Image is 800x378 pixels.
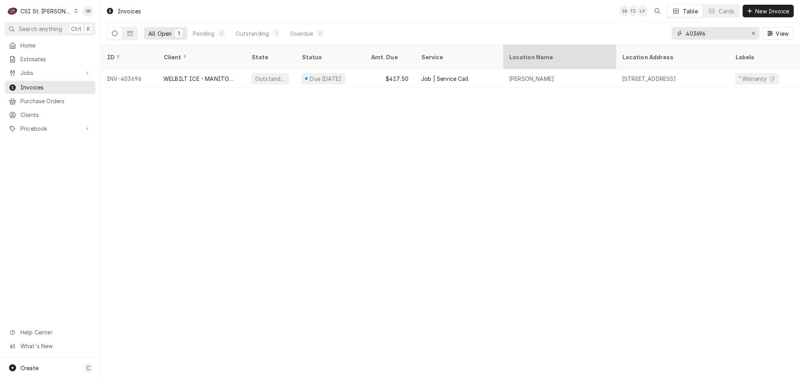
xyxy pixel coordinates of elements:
div: Lisa Vestal's Avatar [637,5,648,16]
div: 1 [274,29,278,38]
div: Client [163,53,237,61]
a: Purchase Orders [5,95,95,108]
a: Go to Jobs [5,66,95,79]
div: SB [82,5,93,16]
a: Go to What's New [5,340,95,352]
span: Search anything [19,25,62,33]
a: Go to Pricebook [5,122,95,135]
span: Clients [20,111,92,119]
div: $417.50 [364,69,415,88]
input: Keyword search [686,27,745,40]
div: [STREET_ADDRESS] [622,75,676,83]
span: View [774,29,790,38]
a: Clients [5,108,95,121]
span: Pricebook [20,124,80,133]
div: 1 [176,29,181,38]
span: Invoices [20,83,92,91]
div: CSI St. [PERSON_NAME] [20,7,71,15]
div: WELBILT ICE - MANITOWOC ICE [163,75,239,83]
span: Help Center [20,328,91,336]
div: All Open [148,29,172,38]
a: Estimates [5,53,95,66]
div: SB [619,5,630,16]
div: Outstanding [254,75,286,83]
span: C [86,364,90,372]
div: ID [107,53,149,61]
div: LV [637,5,648,16]
div: Pending [193,29,214,38]
div: Location Name [509,53,608,61]
button: Search anythingCtrlK [5,22,95,36]
div: Location Address [622,53,721,61]
div: Overdue [290,29,313,38]
div: Job | Service Call [421,75,469,83]
div: 0 [219,29,224,38]
span: K [87,25,90,33]
a: Invoices [5,81,95,94]
div: Table [683,7,698,15]
div: Tim Devereux's Avatar [628,5,639,16]
div: Outstanding [236,29,269,38]
a: Home [5,39,95,52]
span: Jobs [20,69,80,77]
button: Open search [651,5,664,17]
span: Estimates [20,55,92,63]
div: Due [DATE] [309,75,342,83]
div: CSI St. Louis's Avatar [7,5,18,16]
span: New Invoice [754,7,791,15]
div: State [251,53,289,61]
button: View [763,27,794,40]
div: Amt. Due [371,53,407,61]
span: Create [20,365,38,371]
button: New Invoice [743,5,794,17]
div: ¹ Warranty 🛡️ [738,75,776,83]
span: Home [20,41,92,49]
div: INV-403696 [101,69,157,88]
div: Service [421,53,495,61]
span: What's New [20,342,91,350]
div: 0 [318,29,322,38]
button: Erase input [747,27,760,40]
a: Go to Help Center [5,326,95,339]
span: Ctrl [71,25,81,33]
div: C [7,5,18,16]
div: Status [302,53,357,61]
div: TD [628,5,639,16]
div: Cards [719,7,734,15]
div: Shayla Bell's Avatar [619,5,630,16]
div: Shayla Bell's Avatar [82,5,93,16]
div: [PERSON_NAME] [509,75,554,83]
span: Purchase Orders [20,97,92,105]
